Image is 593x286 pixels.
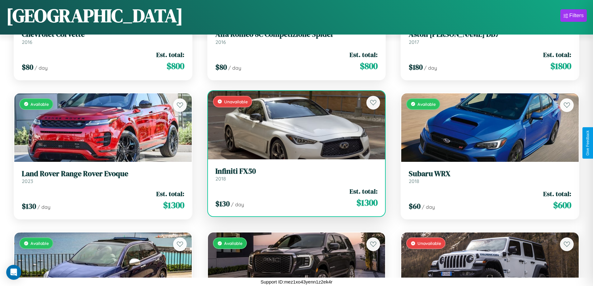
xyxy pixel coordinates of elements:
div: Give Feedback [586,130,590,156]
a: Aston [PERSON_NAME] DB72017 [409,30,571,45]
span: $ 130 [22,201,36,211]
span: $ 800 [360,60,378,72]
span: Est. total: [350,50,378,59]
span: / day [37,204,50,210]
h3: Land Rover Range Rover Evoque [22,169,184,178]
span: Est. total: [156,189,184,198]
span: 2016 [22,39,32,45]
span: Available [224,241,242,246]
span: $ 800 [167,60,184,72]
span: $ 180 [409,62,423,72]
span: 2023 [22,178,33,184]
span: Est. total: [543,189,571,198]
a: Alfa Romeo 8C Competizione Spider2016 [215,30,378,45]
h3: Alfa Romeo 8C Competizione Spider [215,30,378,39]
a: Chevrolet Corvette2016 [22,30,184,45]
button: Filters [560,9,587,22]
span: / day [422,204,435,210]
span: $ 80 [215,62,227,72]
span: Unavailable [224,99,248,104]
span: Est. total: [156,50,184,59]
span: $ 130 [215,199,230,209]
span: Est. total: [350,187,378,196]
div: Filters [569,12,584,19]
span: 2017 [409,39,419,45]
span: $ 1300 [163,199,184,211]
span: Available [417,101,436,107]
h3: Aston [PERSON_NAME] DB7 [409,30,571,39]
span: / day [35,65,48,71]
span: $ 1300 [356,196,378,209]
a: Land Rover Range Rover Evoque2023 [22,169,184,185]
span: $ 1800 [550,60,571,72]
h3: Subaru WRX [409,169,571,178]
p: Support ID: mez1xo43yenn1z2ek4r [261,278,332,286]
a: Subaru WRX2018 [409,169,571,185]
span: $ 600 [553,199,571,211]
span: / day [231,201,244,208]
span: / day [228,65,241,71]
h3: Infiniti FX50 [215,167,378,176]
span: 2018 [215,176,226,182]
span: Unavailable [417,241,441,246]
span: 2016 [215,39,226,45]
span: Available [31,101,49,107]
h1: [GEOGRAPHIC_DATA] [6,3,183,28]
span: Est. total: [543,50,571,59]
div: Open Intercom Messenger [6,265,21,280]
h3: Chevrolet Corvette [22,30,184,39]
span: 2018 [409,178,419,184]
span: Available [31,241,49,246]
a: Infiniti FX502018 [215,167,378,182]
span: $ 80 [22,62,33,72]
span: $ 60 [409,201,421,211]
span: / day [424,65,437,71]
